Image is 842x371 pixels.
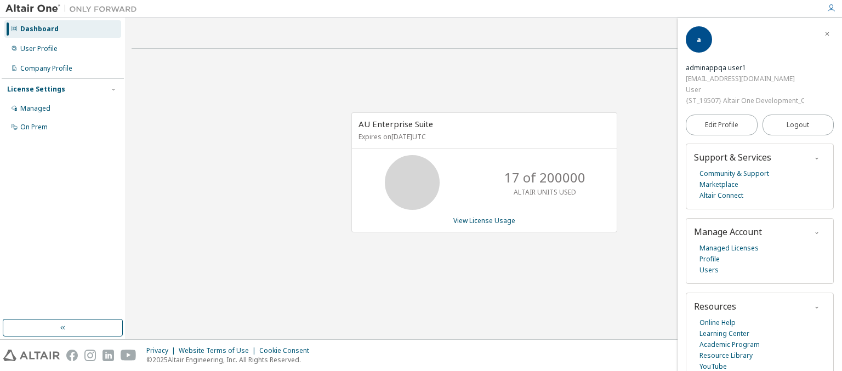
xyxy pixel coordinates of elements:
[20,25,59,33] div: Dashboard
[121,350,136,361] img: youtube.svg
[3,350,60,361] img: altair_logo.svg
[699,317,736,328] a: Online Help
[514,187,576,197] p: ALTAIR UNITS USED
[787,119,809,130] span: Logout
[686,95,804,106] div: {ST_19507} Altair One Development_QA
[146,355,316,364] p: © 2025 Altair Engineering, Inc. All Rights Reserved.
[103,350,114,361] img: linkedin.svg
[699,254,720,265] a: Profile
[697,35,701,44] span: a
[5,3,143,14] img: Altair One
[259,346,316,355] div: Cookie Consent
[699,328,749,339] a: Learning Center
[686,73,804,84] div: [EMAIL_ADDRESS][DOMAIN_NAME]
[686,62,804,73] div: adminappqa user1
[20,44,58,53] div: User Profile
[7,85,65,94] div: License Settings
[699,339,760,350] a: Academic Program
[694,226,762,238] span: Manage Account
[20,104,50,113] div: Managed
[694,151,771,163] span: Support & Services
[66,350,78,361] img: facebook.svg
[699,243,759,254] a: Managed Licenses
[699,190,743,201] a: Altair Connect
[694,300,736,312] span: Resources
[686,115,758,135] a: Edit Profile
[20,64,72,73] div: Company Profile
[699,168,769,179] a: Community & Support
[705,121,738,129] span: Edit Profile
[686,84,804,95] div: User
[453,216,515,225] a: View License Usage
[763,115,834,135] button: Logout
[699,179,738,190] a: Marketplace
[146,346,179,355] div: Privacy
[699,350,753,361] a: Resource Library
[179,346,259,355] div: Website Terms of Use
[84,350,96,361] img: instagram.svg
[20,123,48,132] div: On Prem
[359,132,607,141] p: Expires on [DATE] UTC
[504,168,585,187] p: 17 of 200000
[699,265,719,276] a: Users
[359,118,433,129] span: AU Enterprise Suite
